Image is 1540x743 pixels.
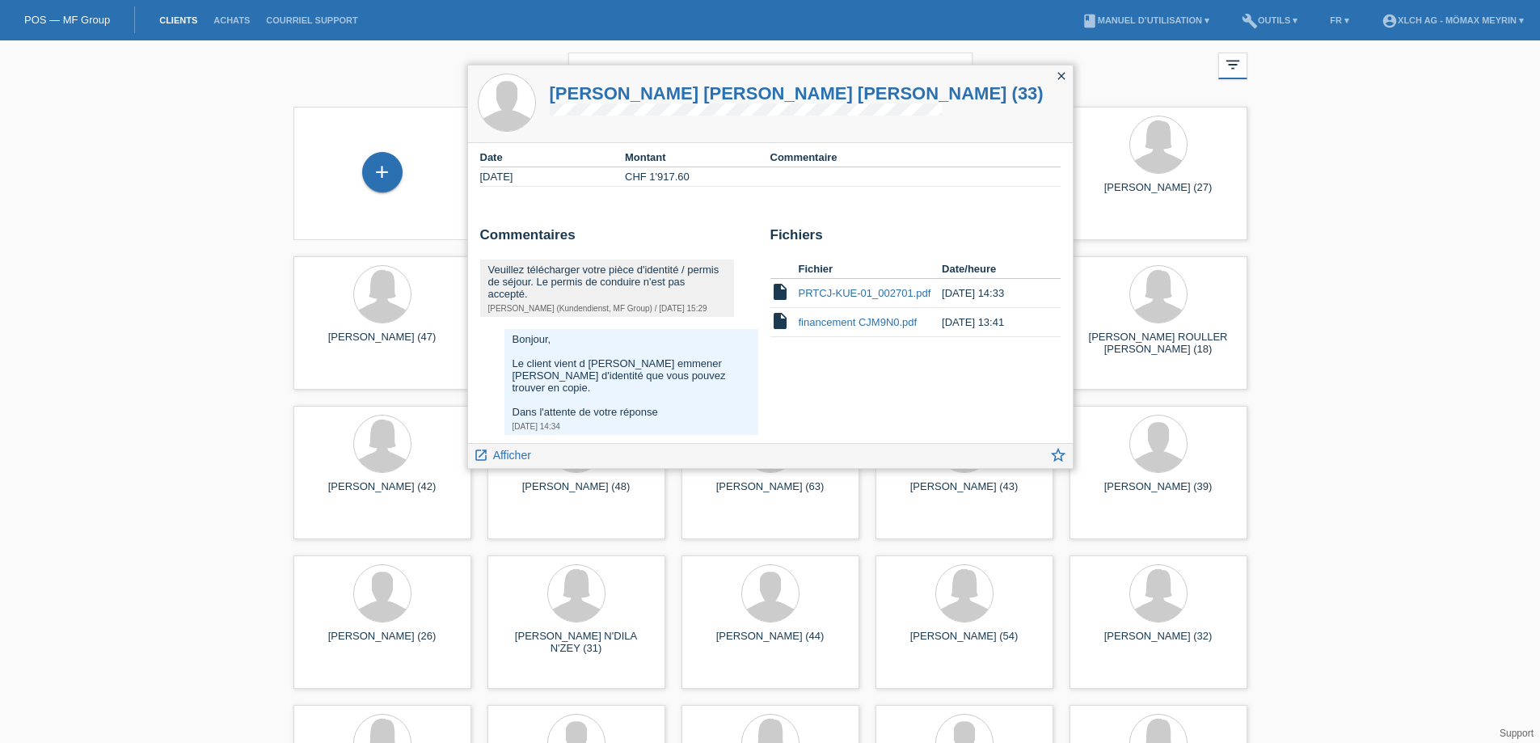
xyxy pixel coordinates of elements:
a: POS — MF Group [24,14,110,26]
i: insert_drive_file [770,311,790,331]
div: [PERSON_NAME] (63) [694,480,846,506]
i: filter_list [1224,56,1242,74]
div: [PERSON_NAME] (42) [306,480,458,506]
td: [DATE] [480,167,626,187]
div: Bonjour, Le client vient d [PERSON_NAME] emmener [PERSON_NAME] d'identité que vous pouvez trouver... [513,333,750,418]
div: [PERSON_NAME] (39) [1082,480,1234,506]
h2: Commentaires [480,227,758,251]
a: PRTCJ-KUE-01_002701.pdf [799,287,931,299]
div: Veuillez télécharger votre pièce d'identité / permis de séjour. Le permis de conduire n'est pas a... [488,264,726,300]
a: [PERSON_NAME] [PERSON_NAME] [PERSON_NAME] (33) [550,83,1044,103]
div: [PERSON_NAME] (54) [888,630,1040,656]
a: Achats [205,15,258,25]
a: FR ▾ [1322,15,1357,25]
div: [PERSON_NAME] (26) [306,630,458,656]
a: star_border [1049,448,1067,468]
td: [DATE] 14:33 [942,279,1037,308]
div: [PERSON_NAME] ROULLER [PERSON_NAME] (18) [1082,331,1234,357]
div: [DATE] 14:34 [513,422,750,431]
div: [PERSON_NAME] (47) [306,331,458,357]
th: Date [480,148,626,167]
th: Date/heure [942,260,1037,279]
div: [PERSON_NAME] (27) [1082,181,1234,207]
i: close [1055,70,1068,82]
i: launch [474,448,488,462]
i: star_border [1049,446,1067,464]
th: Commentaire [770,148,1061,167]
div: [PERSON_NAME] (48) [500,480,652,506]
td: CHF 1'917.60 [625,167,770,187]
th: Fichier [799,260,943,279]
a: Support [1500,728,1534,739]
div: [PERSON_NAME] N'DILA N'ZEY (31) [500,630,652,656]
th: Montant [625,148,770,167]
i: account_circle [1382,13,1398,29]
a: Courriel Support [258,15,365,25]
i: book [1082,13,1098,29]
span: Afficher [493,449,531,462]
i: build [1242,13,1258,29]
i: insert_drive_file [770,282,790,302]
a: financement CJM9N0.pdf [799,316,918,328]
a: account_circleXLCH AG - Mömax Meyrin ▾ [1373,15,1532,25]
a: buildOutils ▾ [1234,15,1306,25]
a: launch Afficher [474,444,531,464]
div: [PERSON_NAME] (32) [1082,630,1234,656]
a: Clients [151,15,205,25]
a: bookManuel d’utilisation ▾ [1074,15,1217,25]
div: [PERSON_NAME] (Kundendienst, MF Group) / [DATE] 15:29 [488,304,726,313]
div: Enregistrer le client [363,158,402,186]
h2: Fichiers [770,227,1061,251]
input: Recherche... [568,53,973,91]
div: [PERSON_NAME] (44) [694,630,846,656]
div: [PERSON_NAME] (43) [888,480,1040,506]
td: [DATE] 13:41 [942,308,1037,337]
